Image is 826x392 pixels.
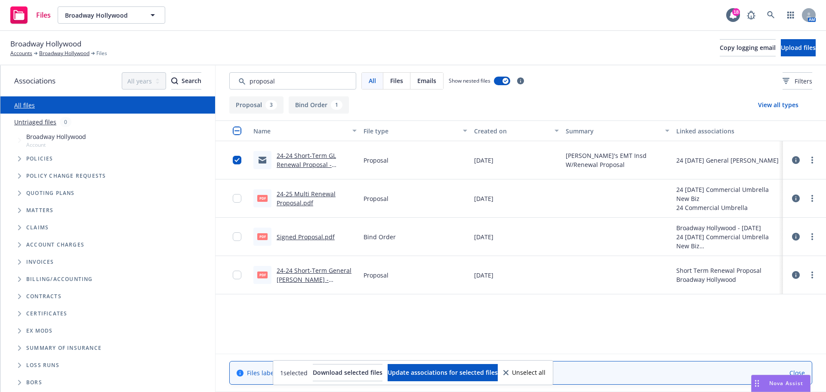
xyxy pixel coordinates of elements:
[14,117,56,127] a: Untriaged files
[360,120,470,141] button: File type
[171,72,201,90] button: SearchSearch
[743,6,760,24] a: Report a Bug
[39,49,89,57] a: Broadway Hollywood
[0,130,215,271] div: Tree Example
[474,232,493,241] span: [DATE]
[676,156,779,165] div: 24 [DATE] General [PERSON_NAME]
[233,232,241,241] input: Toggle Row Selected
[14,75,55,86] span: Associations
[676,266,761,275] div: Short Term Renewal Proposal
[229,72,356,90] input: Search by keyword...
[26,346,102,351] span: Summary of insurance
[390,76,403,85] span: Files
[233,127,241,135] input: Select all
[512,370,546,376] span: Unselect all
[96,49,107,57] span: Files
[233,271,241,279] input: Toggle Row Selected
[364,232,396,241] span: Bind Order
[26,173,106,179] span: Policy change requests
[566,151,669,169] span: [PERSON_NAME]'s EMT Insd W/Renewal Proposal
[789,368,805,377] a: Close
[171,73,201,89] div: Search
[503,364,546,381] button: Unselect all
[762,6,780,24] a: Search
[253,127,347,136] div: Name
[795,77,812,86] span: Filters
[265,100,277,110] div: 3
[58,6,165,24] button: Broadway Hollywood
[752,375,762,392] div: Drag to move
[364,194,388,203] span: Proposal
[313,364,382,381] button: Download selected files
[233,156,241,164] input: Toggle Row Selected
[14,101,35,109] a: All files
[364,156,388,165] span: Proposal
[744,96,812,114] button: View all types
[769,380,803,387] span: Nova Assist
[676,275,761,284] div: Broadway Hollywood
[0,271,215,391] div: Folder Tree Example
[751,375,811,392] button: Nova Assist
[289,96,349,114] button: Bind Order
[65,11,139,20] span: Broadway Hollywood
[7,3,54,27] a: Files
[474,194,493,203] span: [DATE]
[364,127,457,136] div: File type
[807,155,817,165] a: more
[807,193,817,204] a: more
[247,368,428,377] span: Files labeled as "Auto ID card" are hidden.
[10,49,32,57] a: Accounts
[807,231,817,242] a: more
[229,96,284,114] button: Proposal
[60,117,71,127] div: 0
[676,127,780,136] div: Linked associations
[676,203,780,212] div: 24 Commercial Umbrella
[782,6,799,24] a: Switch app
[26,328,52,333] span: Ex Mods
[676,185,780,203] div: 24 [DATE] Commercial Umbrella New Biz
[26,208,53,213] span: Matters
[676,223,780,232] div: Broadway Hollywood - [DATE]
[781,43,816,52] span: Upload files
[26,380,42,385] span: BORs
[720,43,776,52] span: Copy logging email
[313,368,382,377] span: Download selected files
[26,141,86,148] span: Account
[277,190,336,207] a: 24-25 Multi Renewal Proposal.pdf
[566,127,660,136] div: Summary
[277,266,353,311] a: 24-24 Short-Term General [PERSON_NAME] - Broadway Hollywood Homeowners Association - Eff [DATE] -...
[562,120,672,141] button: Summary
[171,77,178,84] svg: Search
[783,72,812,90] button: Filters
[417,76,436,85] span: Emails
[26,132,86,141] span: Broadway Hollywood
[388,368,498,377] span: Update associations for selected files
[280,368,308,377] span: 1 selected
[474,127,550,136] div: Created on
[364,271,388,280] span: Proposal
[26,277,93,282] span: Billing/Accounting
[331,100,342,110] div: 1
[257,233,268,240] span: pdf
[720,39,776,56] button: Copy logging email
[676,232,780,250] div: 24 [DATE] Commercial Umbrella New Biz
[369,76,376,85] span: All
[26,363,59,368] span: Loss Runs
[449,77,490,84] span: Show nested files
[807,270,817,280] a: more
[26,311,67,316] span: Certificates
[26,156,53,161] span: Policies
[26,191,75,196] span: Quoting plans
[471,120,563,141] button: Created on
[277,233,335,241] a: Signed Proposal.pdf
[26,294,62,299] span: Contracts
[10,38,81,49] span: Broadway Hollywood
[732,8,740,16] div: 18
[781,39,816,56] button: Upload files
[36,12,51,19] span: Files
[257,195,268,201] span: pdf
[388,364,498,381] button: Update associations for selected files
[233,194,241,203] input: Toggle Row Selected
[474,271,493,280] span: [DATE]
[250,120,360,141] button: Name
